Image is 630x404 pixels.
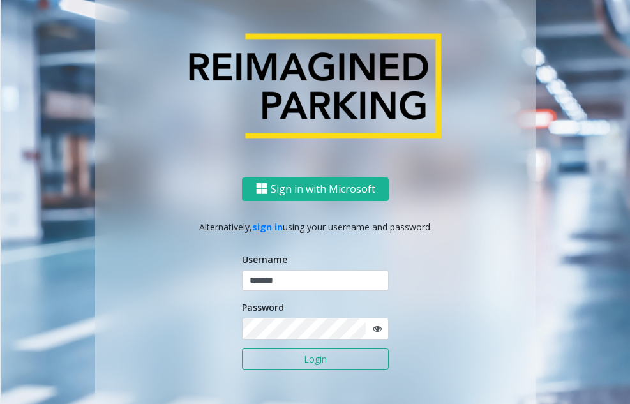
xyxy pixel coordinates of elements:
label: Username [242,252,287,266]
p: Alternatively, using your username and password. [108,220,523,233]
a: sign in [252,220,283,232]
label: Password [242,300,284,313]
button: Login [242,348,389,370]
button: Sign in with Microsoft [242,177,389,200]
